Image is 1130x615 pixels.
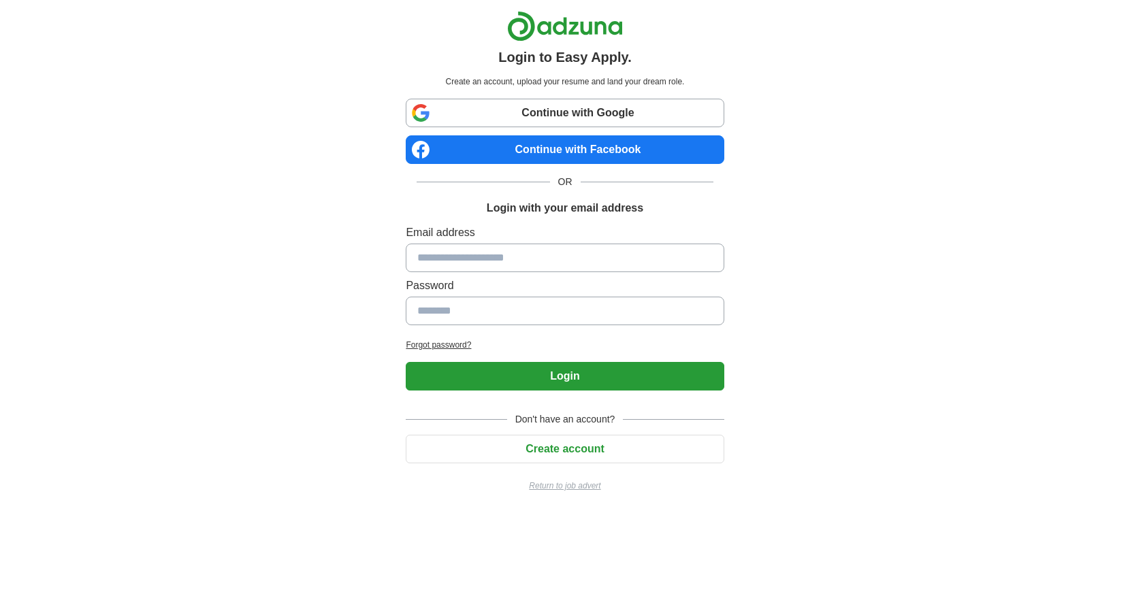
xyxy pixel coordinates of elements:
[507,412,624,427] span: Don't have an account?
[406,480,724,492] a: Return to job advert
[487,200,643,216] h1: Login with your email address
[406,339,724,351] a: Forgot password?
[406,225,724,241] label: Email address
[406,278,724,294] label: Password
[408,76,721,88] p: Create an account, upload your resume and land your dream role.
[498,47,632,67] h1: Login to Easy Apply.
[406,99,724,127] a: Continue with Google
[406,135,724,164] a: Continue with Facebook
[507,11,623,41] img: Adzuna logo
[406,362,724,390] button: Login
[406,435,724,463] button: Create account
[550,175,581,189] span: OR
[406,443,724,454] a: Create account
